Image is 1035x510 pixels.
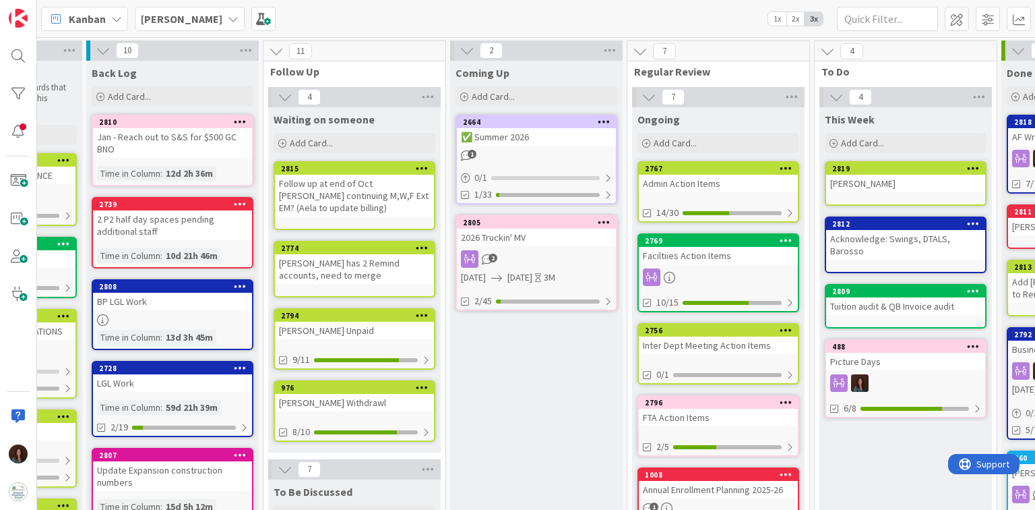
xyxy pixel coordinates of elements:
div: Time in Column [97,400,160,415]
span: [DATE] [507,271,532,285]
div: 2769 [639,235,798,247]
div: 2664 [457,116,616,128]
span: To Be Discussed [274,485,352,499]
span: Add Card... [841,137,884,149]
div: 488 [832,342,985,351]
div: 2664✅ Summer 2026 [457,116,616,146]
img: Visit kanbanzone.com [9,9,28,28]
span: 8/10 [292,425,310,439]
span: Back Log [92,66,137,80]
div: 10d 21h 46m [162,248,221,263]
div: 1008Annual Enrollment Planning 2025-26 [639,469,798,499]
span: 2x [786,12,805,26]
span: 2 [480,42,503,59]
div: 13d 3h 45m [162,330,216,345]
span: Waiting on someone [274,113,375,126]
div: 1008 [639,469,798,481]
div: 2808 [93,281,252,293]
span: 10/15 [656,295,679,310]
div: LGL Work [93,374,252,392]
div: 2767 [645,164,798,173]
span: Ongoing [637,113,680,126]
span: 7 [298,461,321,478]
span: Add Card... [290,137,333,149]
div: 488Picture Days [826,341,985,370]
div: Picture Days [826,353,985,370]
b: [PERSON_NAME] [141,12,222,26]
div: 12d 2h 36m [162,166,216,181]
input: Quick Filter... [837,7,938,31]
div: 2812Acknowledge: Swings, DTALS, Barosso [826,218,985,260]
div: 2810 [99,117,252,127]
div: Time in Column [97,330,160,345]
div: 2808BP LGL Work [93,281,252,310]
div: 2769 [645,236,798,246]
div: BP LGL Work [93,293,252,310]
span: 0 / 1 [474,171,487,185]
div: [PERSON_NAME] has 2 Remind accounts, need to merge [275,254,434,284]
img: avatar [9,482,28,501]
div: 2728LGL Work [93,362,252,392]
span: : [160,248,162,263]
div: 2756 [639,324,798,337]
div: 2819 [826,163,985,175]
div: 0/1 [457,169,616,186]
div: 2810Jan - Reach out to S&S for $500 GC BNO [93,116,252,158]
div: 2796 [645,398,798,407]
span: 1x [768,12,786,26]
div: 2728 [99,364,252,373]
div: 2026 Truckin' MV [457,229,616,246]
span: Kanban [69,11,106,27]
span: 4 [840,43,863,59]
span: Done [1007,66,1032,80]
div: 2756 [645,326,798,335]
div: 2809Tuition audit & QB Invoice audit [826,285,985,315]
div: 2794[PERSON_NAME] Unpaid [275,310,434,339]
div: 2794 [281,311,434,320]
span: 2/19 [111,420,128,434]
div: 2774 [281,244,434,253]
div: 2664 [463,117,616,127]
div: [PERSON_NAME] [826,175,985,192]
div: 1008 [645,470,798,480]
div: 2819 [832,164,985,173]
img: RF [851,374,869,392]
div: 2739 [93,198,252,210]
div: 2774[PERSON_NAME] has 2 Remind accounts, need to merge [275,242,434,284]
div: Acknowledge: Swings, DTALS, Barosso [826,230,985,260]
div: 2815Follow up at end of Oct [PERSON_NAME] continuing M,W,F Ext EM? (Aela to update billing) [275,163,434,217]
span: Follow Up [270,65,429,78]
div: 3M [544,271,555,285]
span: Regular Review [634,65,792,78]
div: 2815 [281,164,434,173]
div: 2819[PERSON_NAME] [826,163,985,192]
div: 2796FTA Action Items [639,397,798,426]
span: To Do [821,65,980,78]
span: : [160,330,162,345]
div: Update Expansion construction numbers [93,461,252,491]
div: Annual Enrollment Planning 2025-26 [639,481,798,499]
div: 2728 [93,362,252,374]
span: This Week [825,113,875,126]
span: 1 [468,150,476,159]
span: 2/45 [474,294,492,308]
span: Add Card... [654,137,697,149]
span: [DATE] [461,271,486,285]
span: Coming Up [456,66,509,80]
span: Add Card... [108,90,151,103]
span: 14/30 [656,206,679,220]
div: 2774 [275,242,434,254]
div: 2815 [275,163,434,175]
div: 2767 [639,163,798,175]
span: 11 [289,43,312,59]
span: 9/11 [292,353,310,367]
span: 7 [653,43,676,59]
div: 2805 [463,218,616,227]
div: 2810 [93,116,252,128]
div: 2808 [99,282,252,291]
div: 976[PERSON_NAME] Withdrawl [275,382,434,412]
span: 6/8 [844,401,856,416]
div: Tuition audit & QB Invoice audit [826,297,985,315]
div: 2739 [99,200,252,209]
div: Follow up at end of Oct [PERSON_NAME] continuing M,W,F Ext EM? (Aela to update billing) [275,175,434,217]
